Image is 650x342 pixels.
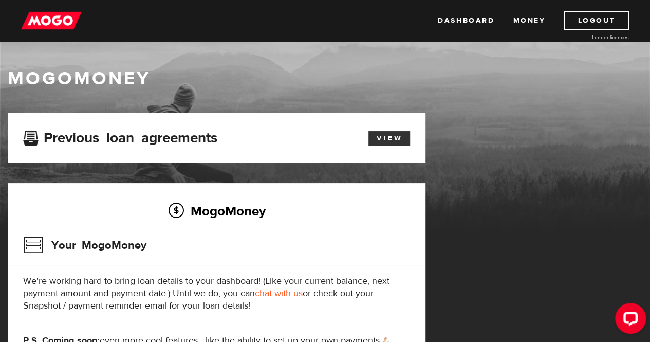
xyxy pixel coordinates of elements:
[564,11,629,30] a: Logout
[368,131,410,146] a: View
[438,11,494,30] a: Dashboard
[552,33,629,41] a: Lender licences
[255,287,303,299] a: chat with us
[607,299,650,342] iframe: LiveChat chat widget
[23,200,410,222] h2: MogoMoney
[513,11,545,30] a: Money
[23,275,410,312] p: We're working hard to bring loan details to your dashboard! (Like your current balance, next paym...
[23,232,146,259] h3: Your MogoMoney
[21,11,82,30] img: mogo_logo-11ee424be714fa7cbb0f0f49df9e16ec.png
[23,130,217,143] h3: Previous loan agreements
[8,68,642,89] h1: MogoMoney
